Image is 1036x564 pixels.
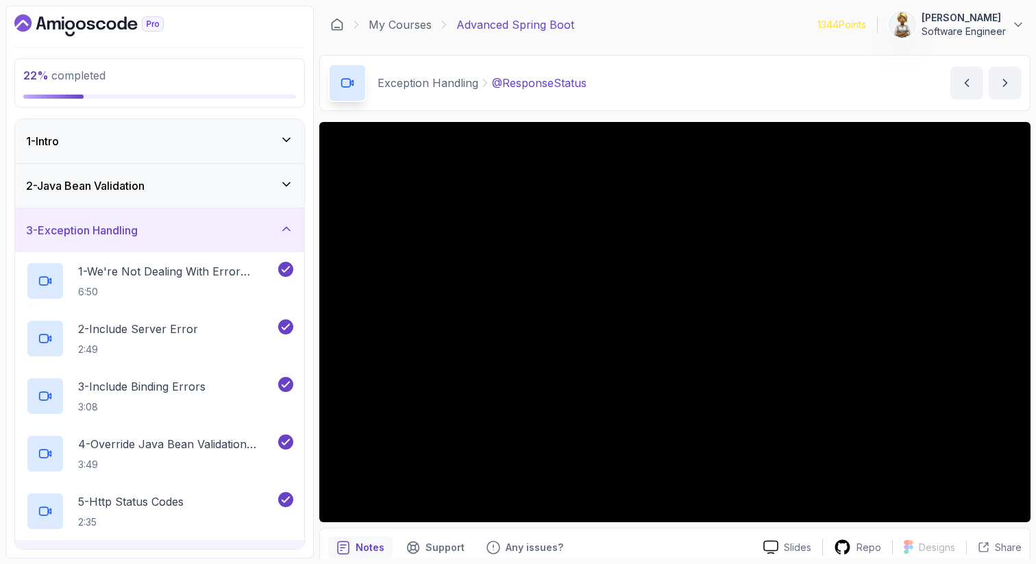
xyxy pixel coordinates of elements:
button: notes button [328,537,393,559]
p: 1344 Points [817,18,866,32]
button: Feedback button [478,537,571,559]
h3: 2 - Java Bean Validation [26,177,145,194]
button: 2-Include Server Error2:49 [26,319,293,358]
button: 1-Intro [15,119,304,163]
button: Share [966,541,1022,554]
p: [PERSON_NAME] [922,11,1006,25]
a: Dashboard [14,14,195,36]
p: Share [995,541,1022,554]
p: Advanced Spring Boot [456,16,574,33]
h3: 1 - Intro [26,133,59,149]
span: 22 % [23,69,49,82]
a: Repo [823,539,892,556]
p: Slides [784,541,811,554]
button: 5-Http Status Codes2:35 [26,492,293,530]
p: 3:08 [78,400,206,414]
p: Repo [856,541,881,554]
iframe: 7 - @ResponseStatus [319,122,1031,522]
p: Notes [356,541,384,554]
a: Dashboard [330,18,344,32]
img: user profile image [889,12,915,38]
p: 3 - Include Binding Errors [78,378,206,395]
button: 3-Exception Handling [15,208,304,252]
p: 2 - Include Server Error [78,321,198,337]
p: 2:49 [78,343,198,356]
button: Support button [398,537,473,559]
p: @ResponseStatus [492,75,587,91]
button: user profile image[PERSON_NAME]Software Engineer [889,11,1025,38]
a: My Courses [369,16,432,33]
p: Any issues? [506,541,563,554]
button: next content [989,66,1022,99]
button: previous content [950,66,983,99]
p: Designs [919,541,955,554]
p: 2:35 [78,515,184,529]
p: 4 - Override Java Bean Validation Messages [78,436,275,452]
p: 5 - Http Status Codes [78,493,184,510]
p: 3:49 [78,458,275,471]
p: Exception Handling [378,75,478,91]
p: Support [425,541,465,554]
button: 3-Include Binding Errors3:08 [26,377,293,415]
h3: 3 - Exception Handling [26,222,138,238]
p: 1 - We're Not Dealing With Error Properply [78,263,275,280]
button: 2-Java Bean Validation [15,164,304,208]
button: 1-We're Not Dealing With Error Properply6:50 [26,262,293,300]
p: 6:50 [78,285,275,299]
p: Software Engineer [922,25,1006,38]
span: completed [23,69,106,82]
button: 4-Override Java Bean Validation Messages3:49 [26,434,293,473]
a: Slides [752,540,822,554]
